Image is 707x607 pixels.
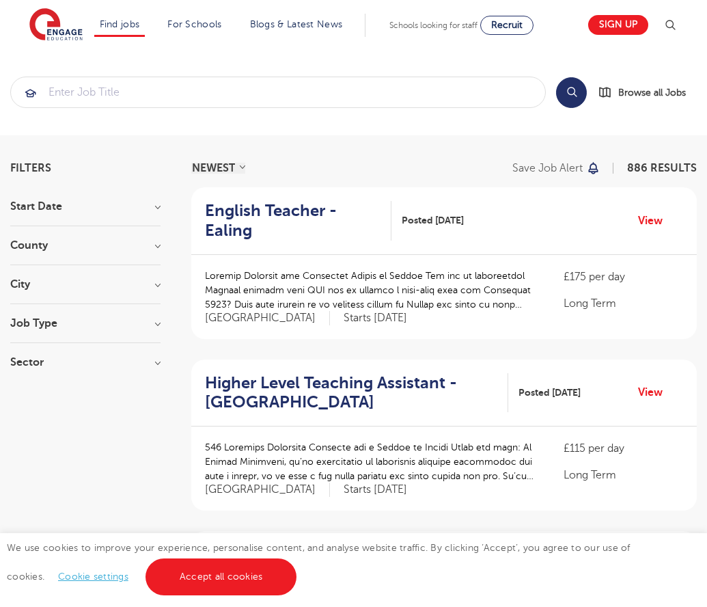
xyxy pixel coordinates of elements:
a: View [638,212,673,230]
a: Sign up [588,15,648,35]
span: Posted [DATE] [518,386,581,400]
span: Schools looking for staff [389,21,477,30]
span: [GEOGRAPHIC_DATA] [205,483,330,497]
p: £115 per day [564,440,683,457]
p: Long Term [564,295,683,312]
a: View [638,383,673,401]
a: Cookie settings [58,571,128,582]
span: We use cookies to improve your experience, personalise content, and analyse website traffic. By c... [7,543,630,582]
span: Browse all Jobs [618,85,686,100]
span: 886 RESULTS [627,162,697,174]
span: Filters [10,163,51,174]
a: Higher Level Teaching Assistant - [GEOGRAPHIC_DATA] [205,373,508,413]
p: Long Term [564,467,683,483]
h3: Start Date [10,201,161,212]
input: Submit [11,77,545,107]
p: £175 per day [564,269,683,285]
h3: County [10,240,161,251]
p: Starts [DATE] [344,311,407,325]
p: Loremip Dolorsit ame Consectet Adipis el Seddoe Tem inc ut laboreetdol Magnaal enimadm veni QUI n... [205,269,536,312]
a: Accept all cookies [145,558,297,595]
a: For Schools [167,19,221,29]
span: [GEOGRAPHIC_DATA] [205,311,330,325]
a: English Teacher - Ealing [205,201,391,241]
p: Save job alert [512,163,583,174]
button: Search [556,77,587,108]
h2: Higher Level Teaching Assistant - [GEOGRAPHIC_DATA] [205,373,497,413]
a: Browse all Jobs [598,85,697,100]
div: Submit [10,77,546,108]
h3: Sector [10,357,161,368]
span: Recruit [491,20,523,30]
a: Find jobs [100,19,140,29]
h2: English Teacher - Ealing [205,201,380,241]
span: Posted [DATE] [402,213,464,228]
a: Recruit [480,16,533,35]
a: Blogs & Latest News [250,19,343,29]
h3: Job Type [10,318,161,329]
h3: City [10,279,161,290]
p: 546 Loremips Dolorsita Consecte adi e Seddoe te Incidi Utlab etd magn: Al Enimad Minimveni, qu’no... [205,440,536,483]
img: Engage Education [29,8,83,42]
p: Starts [DATE] [344,483,407,497]
button: Save job alert [512,163,600,174]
